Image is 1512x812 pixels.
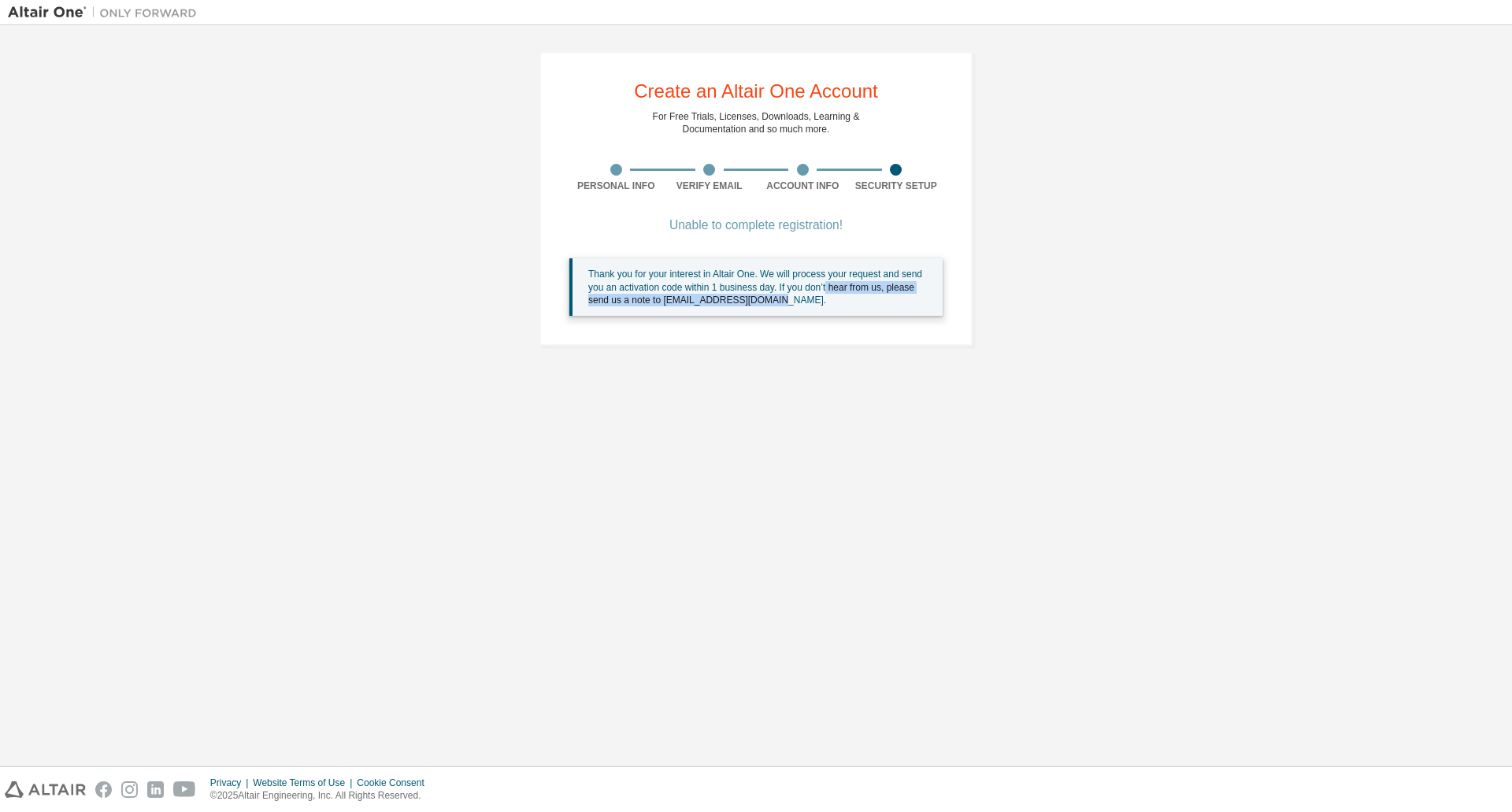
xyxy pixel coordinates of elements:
div: Privacy [210,777,253,789]
img: linkedin.svg [147,781,164,798]
div: Create an Altair One Account [634,82,878,101]
div: Verify Email [663,180,757,192]
img: Altair One [8,5,205,20]
div: Security Setup [850,180,943,192]
img: altair_logo.svg [5,781,86,798]
div: For Free Trials, Licenses, Downloads, Learning & Documentation and so much more. [653,110,860,135]
div: Account Info [756,180,850,192]
p: © 2025 Altair Engineering, Inc. All Rights Reserved. [210,789,434,803]
div: Website Terms of Use [253,777,357,789]
img: youtube.svg [173,781,196,798]
div: Thank you for your interest in Altair One. We will process your request and send you an activatio... [588,268,930,306]
div: Cookie Consent [357,777,433,789]
img: instagram.svg [121,781,138,798]
img: facebook.svg [95,781,112,798]
div: Personal Info [569,180,663,192]
div: Unable to complete registration! [569,221,943,230]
